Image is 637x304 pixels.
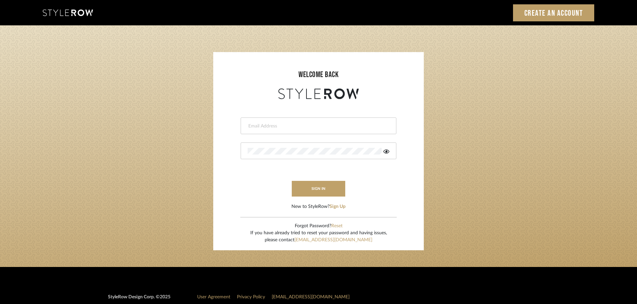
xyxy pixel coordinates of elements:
button: Reset [331,223,343,230]
a: [EMAIL_ADDRESS][DOMAIN_NAME] [294,238,372,242]
div: welcome back [220,69,417,81]
a: User Agreement [197,295,230,299]
input: Email Address [248,123,388,129]
div: If you have already tried to reset your password and having issues, please contact [250,230,387,244]
a: Create an Account [513,4,595,21]
a: [EMAIL_ADDRESS][DOMAIN_NAME] [272,295,350,299]
a: Privacy Policy [237,295,265,299]
div: New to StyleRow? [291,203,346,210]
button: Sign Up [330,203,346,210]
button: sign in [292,181,345,197]
div: Forgot Password? [250,223,387,230]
